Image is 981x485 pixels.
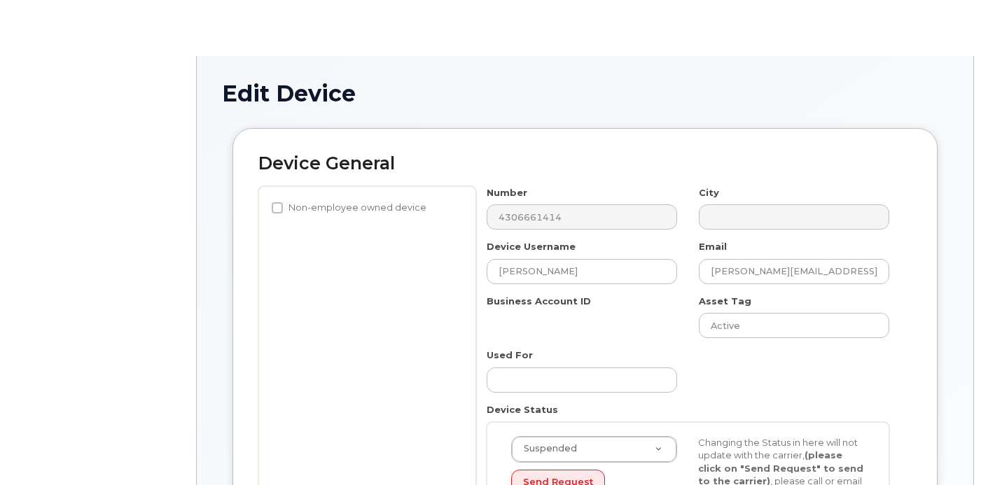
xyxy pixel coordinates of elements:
[699,295,751,308] label: Asset Tag
[699,186,719,199] label: City
[222,81,948,106] h1: Edit Device
[515,442,577,455] span: Suspended
[272,199,426,216] label: Non-employee owned device
[512,437,676,462] a: Suspended
[272,202,283,213] input: Non-employee owned device
[487,295,591,308] label: Business Account ID
[487,240,576,253] label: Device Username
[699,240,727,253] label: Email
[258,154,912,174] h2: Device General
[487,403,558,416] label: Device Status
[487,186,527,199] label: Number
[487,349,533,362] label: Used For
